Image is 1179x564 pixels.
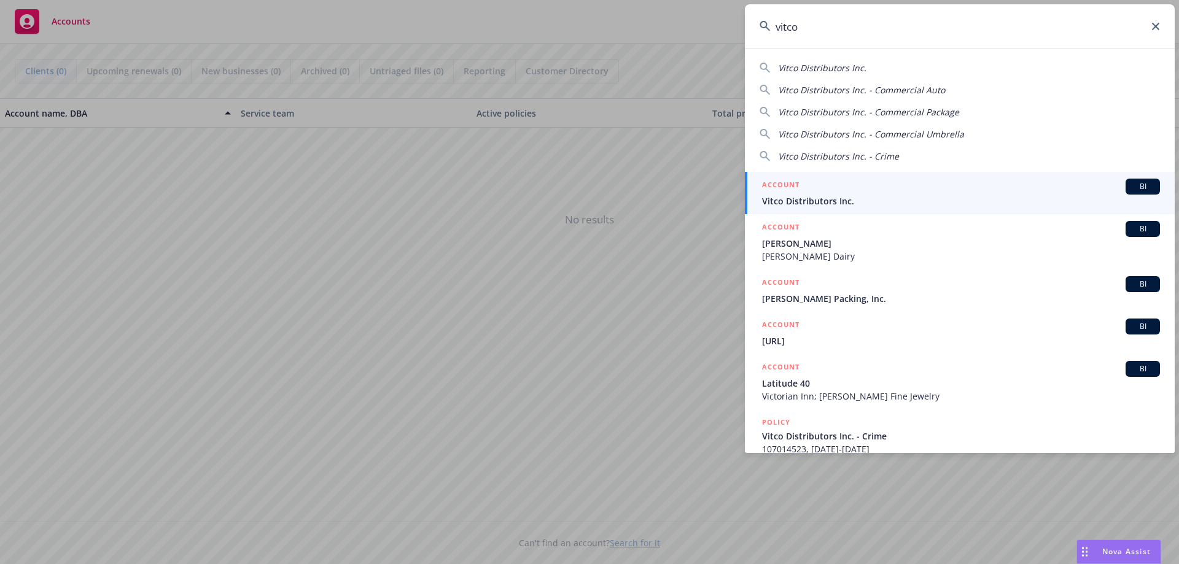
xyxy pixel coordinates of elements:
[1130,223,1155,234] span: BI
[1102,546,1151,557] span: Nova Assist
[762,292,1160,305] span: [PERSON_NAME] Packing, Inc.
[1077,540,1092,563] div: Drag to move
[745,4,1175,48] input: Search...
[762,276,800,291] h5: ACCOUNT
[762,416,790,428] h5: POLICY
[762,250,1160,263] span: [PERSON_NAME] Dairy
[745,172,1175,214] a: ACCOUNTBIVitco Distributors Inc.
[762,442,1160,455] span: 107014523, [DATE]-[DATE]
[778,62,866,74] span: Vitco Distributors Inc.
[762,377,1160,390] span: Latitude 40
[1130,279,1155,290] span: BI
[778,150,899,162] span: Vitco Distributors Inc. - Crime
[762,430,1160,442] span: Vitco Distributors Inc. - Crime
[1130,181,1155,192] span: BI
[762,195,1160,207] span: Vitco Distributors Inc.
[762,179,800,193] h5: ACCOUNT
[778,128,964,140] span: Vitco Distributors Inc. - Commercial Umbrella
[762,334,1160,347] span: [URL]
[745,214,1175,269] a: ACCOUNTBI[PERSON_NAME][PERSON_NAME] Dairy
[778,106,959,118] span: Vitco Distributors Inc. - Commercial Package
[762,319,800,333] h5: ACCOUNT
[745,269,1175,312] a: ACCOUNTBI[PERSON_NAME] Packing, Inc.
[1130,363,1155,374] span: BI
[745,354,1175,409] a: ACCOUNTBILatitude 40Victorian Inn; [PERSON_NAME] Fine Jewelry
[745,312,1175,354] a: ACCOUNTBI[URL]
[762,221,800,236] h5: ACCOUNT
[762,237,1160,250] span: [PERSON_NAME]
[778,84,945,96] span: Vitco Distributors Inc. - Commercial Auto
[1076,539,1161,564] button: Nova Assist
[762,390,1160,403] span: Victorian Inn; [PERSON_NAME] Fine Jewelry
[762,361,800,376] h5: ACCOUNT
[1130,321,1155,332] span: BI
[745,409,1175,462] a: POLICYVitco Distributors Inc. - Crime107014523, [DATE]-[DATE]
